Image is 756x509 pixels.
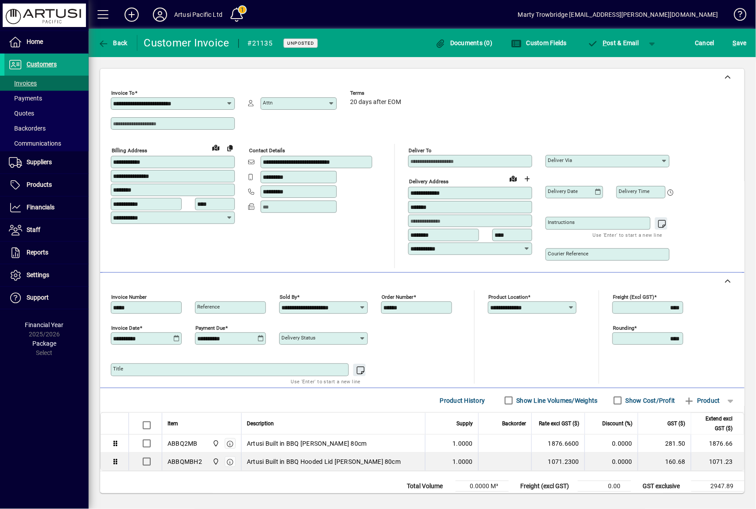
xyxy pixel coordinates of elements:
span: Staff [27,226,40,233]
span: Description [247,419,274,428]
span: Reports [27,249,48,256]
td: 0.0000 M³ [456,481,509,492]
span: Products [27,181,52,188]
td: Total Volume [402,481,456,492]
span: Quotes [9,110,34,117]
span: Financials [27,204,55,211]
label: Show Line Volumes/Weights [515,396,598,405]
mat-label: Sold by [280,294,297,300]
div: 1071.2300 [537,457,579,466]
td: 1876.66 [691,435,744,453]
span: Cancel [695,36,715,50]
a: Knowledge Base [727,2,745,31]
a: Settings [4,264,89,286]
mat-label: Instructions [548,219,575,225]
mat-label: Deliver To [409,147,432,154]
span: Terms [350,90,403,96]
td: 0.0000 [585,453,638,470]
span: Backorder [502,419,526,428]
div: ABBQ2MB [168,439,198,448]
span: Main Warehouse [210,457,220,467]
td: GST [638,492,691,502]
span: Settings [27,271,49,278]
span: Documents (0) [435,39,493,46]
mat-label: Delivery time [619,188,650,194]
button: Post & Email [583,35,643,51]
span: S [733,39,737,46]
div: Marty Trowbridge [EMAIL_ADDRESS][PERSON_NAME][DOMAIN_NAME] [518,8,718,22]
a: Suppliers [4,151,89,174]
span: Product [684,393,720,408]
td: 0.00 [578,492,631,502]
button: Product History [436,393,489,409]
span: ave [733,36,747,50]
mat-label: Invoice To [111,90,135,96]
app-page-header-button: Back [89,35,137,51]
mat-label: Invoice number [111,294,147,300]
a: View on map [209,140,223,154]
span: Support [27,294,49,301]
mat-label: Payment due [195,325,225,331]
mat-label: Courier Reference [548,251,588,257]
td: Freight (excl GST) [516,481,578,492]
span: Unposted [287,40,314,46]
td: 160.68 [638,453,691,470]
button: Custom Fields [509,35,569,51]
span: 1.0000 [453,457,473,466]
td: 0.00 [578,481,631,492]
a: Communications [4,136,89,151]
td: 442.18 [691,492,744,502]
span: Customers [27,61,57,68]
span: ost & Email [588,39,639,46]
span: 20 days after EOM [350,99,401,106]
mat-hint: Use 'Enter' to start a new line [291,376,361,386]
span: 1.0000 [453,439,473,448]
mat-label: Order number [382,294,413,300]
mat-label: Attn [263,100,273,106]
button: Cancel [693,35,717,51]
td: GST exclusive [638,481,691,492]
span: Main Warehouse [210,439,220,448]
a: Backorders [4,121,89,136]
td: 0.0000 Kg [456,492,509,502]
mat-label: Delivery date [548,188,578,194]
span: Back [98,39,128,46]
label: Show Cost/Profit [624,396,675,405]
span: Package [32,340,56,347]
button: Add [117,7,146,23]
span: Discount (%) [602,419,632,428]
mat-label: Product location [488,294,528,300]
span: Communications [9,140,61,147]
button: Back [96,35,130,51]
mat-label: Title [113,366,123,372]
div: 1876.6600 [537,439,579,448]
span: Payments [9,95,42,102]
button: Product [680,393,725,409]
span: Rate excl GST ($) [539,419,579,428]
a: Invoices [4,76,89,91]
span: Home [27,38,43,45]
a: Quotes [4,106,89,121]
span: Custom Fields [511,39,567,46]
span: GST ($) [668,419,686,428]
td: 1071.23 [691,453,744,470]
span: Suppliers [27,158,52,166]
span: Backorders [9,125,46,132]
button: Choose address [520,172,534,186]
td: 2947.89 [691,481,744,492]
a: Financials [4,197,89,219]
a: Staff [4,219,89,241]
div: Customer Invoice [144,36,230,50]
span: P [603,39,607,46]
td: 281.50 [638,435,691,453]
span: Artusi Built in BBQ Hooded Lid [PERSON_NAME] 80cm [247,457,401,466]
a: Reports [4,242,89,264]
button: Copy to Delivery address [223,141,237,155]
a: Home [4,31,89,53]
a: View on map [506,171,520,185]
span: Financial Year [25,321,64,328]
span: Item [168,419,178,428]
td: Total Weight [402,492,456,502]
td: 0.0000 [585,435,638,453]
mat-label: Delivery status [281,335,316,341]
